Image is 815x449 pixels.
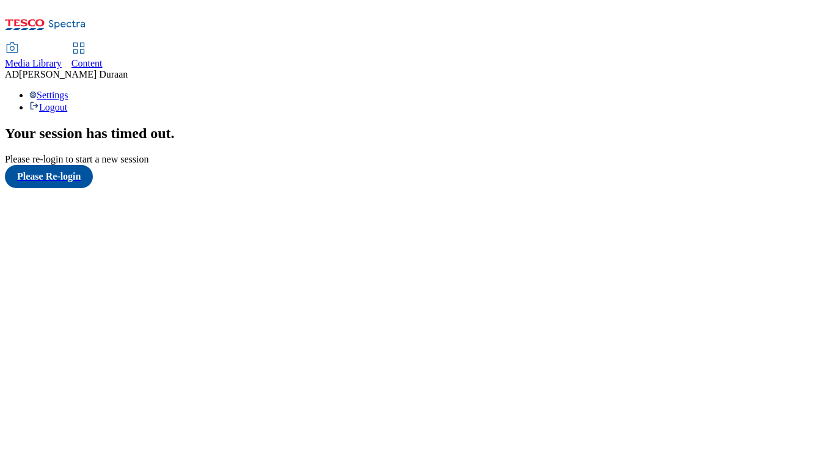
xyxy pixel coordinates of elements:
a: Content [71,43,103,69]
a: Settings [29,90,68,100]
div: Please re-login to start a new session [5,154,810,165]
span: AD [5,69,19,79]
h2: Your session has timed out [5,125,810,142]
button: Please Re-login [5,165,93,188]
a: Please Re-login [5,165,810,188]
span: [PERSON_NAME] Duraan [19,69,128,79]
a: Media Library [5,43,62,69]
a: Logout [29,102,67,112]
span: Media Library [5,58,62,68]
span: Content [71,58,103,68]
span: . [171,125,175,141]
